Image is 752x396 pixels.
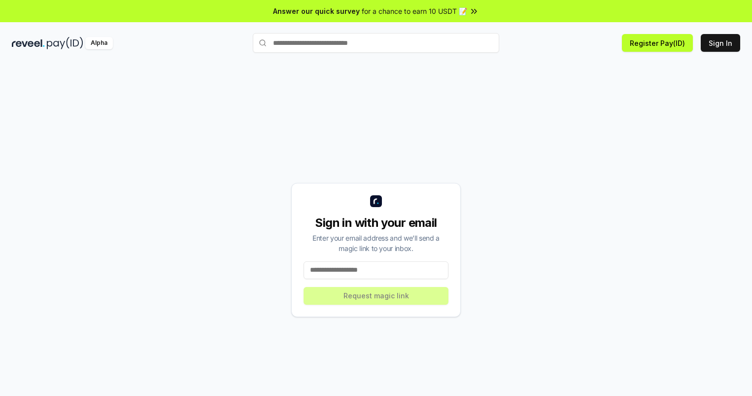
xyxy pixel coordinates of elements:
button: Register Pay(ID) [622,34,693,52]
div: Sign in with your email [304,215,448,231]
div: Alpha [85,37,113,49]
img: pay_id [47,37,83,49]
span: Answer our quick survey [273,6,360,16]
img: reveel_dark [12,37,45,49]
img: logo_small [370,195,382,207]
div: Enter your email address and we’ll send a magic link to your inbox. [304,233,448,253]
button: Sign In [701,34,740,52]
span: for a chance to earn 10 USDT 📝 [362,6,467,16]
